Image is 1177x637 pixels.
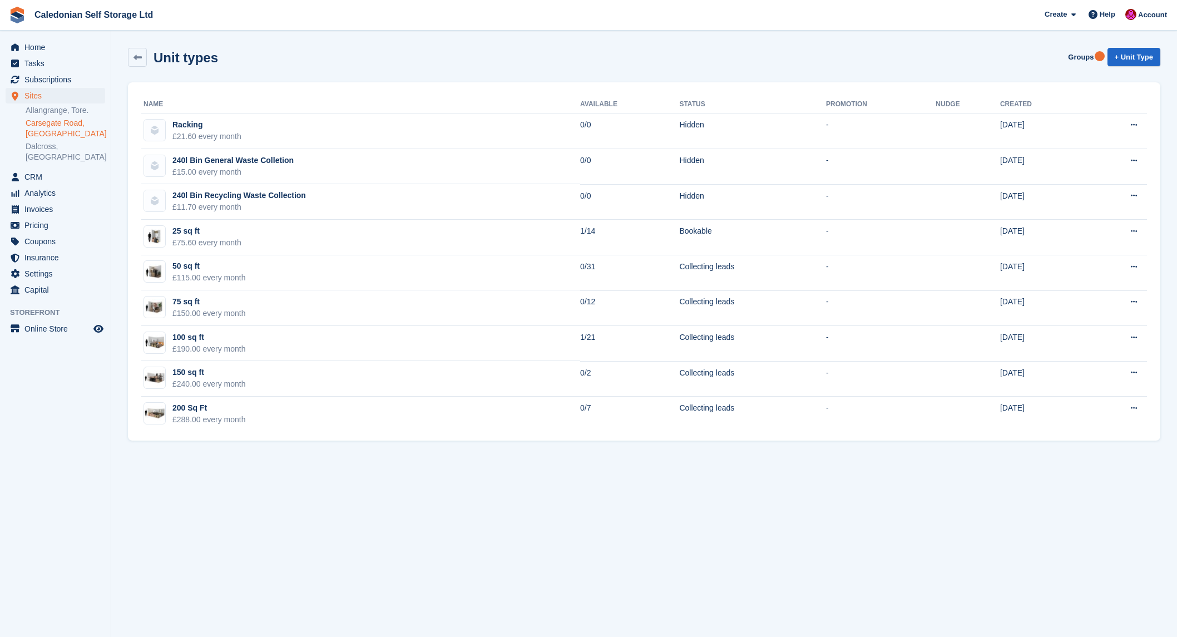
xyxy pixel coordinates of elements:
[1045,9,1067,20] span: Create
[24,88,91,103] span: Sites
[1000,113,1085,149] td: [DATE]
[6,169,105,185] a: menu
[6,39,105,55] a: menu
[580,326,679,362] td: 1/21
[24,218,91,233] span: Pricing
[172,131,241,142] div: £21.60 every month
[826,397,936,432] td: -
[144,334,165,350] img: 100-sqft-unit.jpg
[172,343,246,355] div: £190.00 every month
[1000,220,1085,255] td: [DATE]
[144,299,165,315] img: 64-sqft-unit.jpg
[144,190,165,211] img: blank-unit-type-icon-ffbac7b88ba66c5e286b0e438baccc4b9c83835d4c34f86887a83fc20ec27e7b.svg
[172,414,246,426] div: £288.00 every month
[6,250,105,265] a: menu
[580,113,679,149] td: 0/0
[6,72,105,87] a: menu
[679,113,826,149] td: Hidden
[172,332,246,343] div: 100 sq ft
[172,201,306,213] div: £11.70 every month
[1000,361,1085,397] td: [DATE]
[580,361,679,397] td: 0/2
[1125,9,1136,20] img: Donald Mathieson
[1000,326,1085,362] td: [DATE]
[172,296,246,308] div: 75 sq ft
[6,88,105,103] a: menu
[826,96,936,113] th: Promotion
[1100,9,1115,20] span: Help
[172,402,246,414] div: 200 Sq Ft
[6,201,105,217] a: menu
[679,149,826,185] td: Hidden
[24,39,91,55] span: Home
[144,155,165,176] img: blank-unit-type-icon-ffbac7b88ba66c5e286b0e438baccc4b9c83835d4c34f86887a83fc20ec27e7b.svg
[172,308,246,319] div: £150.00 every month
[172,225,241,237] div: 25 sq ft
[679,361,826,397] td: Collecting leads
[6,266,105,282] a: menu
[580,149,679,185] td: 0/0
[580,290,679,326] td: 0/12
[826,290,936,326] td: -
[24,282,91,298] span: Capital
[172,166,294,178] div: £15.00 every month
[679,397,826,432] td: Collecting leads
[24,266,91,282] span: Settings
[1000,96,1085,113] th: Created
[580,397,679,432] td: 0/7
[172,190,306,201] div: 240l Bin Recycling Waste Collection
[24,201,91,217] span: Invoices
[172,272,246,284] div: £115.00 every month
[6,234,105,249] a: menu
[826,113,936,149] td: -
[144,264,165,280] img: 32-sqft-unit.jpg
[826,149,936,185] td: -
[10,307,111,318] span: Storefront
[826,220,936,255] td: -
[26,105,105,116] a: Allangrange, Tore.
[172,119,241,131] div: Racking
[172,260,246,272] div: 50 sq ft
[1000,149,1085,185] td: [DATE]
[154,50,218,65] h2: Unit types
[1095,51,1105,61] div: Tooltip anchor
[679,290,826,326] td: Collecting leads
[580,96,679,113] th: Available
[24,185,91,201] span: Analytics
[144,229,165,245] img: 15-sqft-unit.jpg
[679,96,826,113] th: Status
[9,7,26,23] img: stora-icon-8386f47178a22dfd0bd8f6a31ec36ba5ce8667c1dd55bd0f319d3a0aa187defe.svg
[6,321,105,337] a: menu
[24,321,91,337] span: Online Store
[1000,290,1085,326] td: [DATE]
[679,220,826,255] td: Bookable
[24,234,91,249] span: Coupons
[92,322,105,335] a: Preview store
[679,255,826,291] td: Collecting leads
[144,405,165,421] img: 200-sqft-unit.jpg
[24,250,91,265] span: Insurance
[6,56,105,71] a: menu
[580,220,679,255] td: 1/14
[1000,255,1085,291] td: [DATE]
[24,169,91,185] span: CRM
[1107,48,1160,66] a: + Unit Type
[24,72,91,87] span: Subscriptions
[936,96,1000,113] th: Nudge
[6,185,105,201] a: menu
[826,255,936,291] td: -
[826,361,936,397] td: -
[826,326,936,362] td: -
[1000,397,1085,432] td: [DATE]
[1064,48,1098,66] a: Groups
[30,6,157,24] a: Caledonian Self Storage Ltd
[26,141,105,162] a: Dalcross, [GEOGRAPHIC_DATA]
[6,282,105,298] a: menu
[580,184,679,220] td: 0/0
[172,378,246,390] div: £240.00 every month
[144,370,165,386] img: 150-sqft-unit.jpg
[26,118,105,139] a: Carsegate Road, [GEOGRAPHIC_DATA]
[1138,9,1167,21] span: Account
[1000,184,1085,220] td: [DATE]
[144,120,165,141] img: blank-unit-type-icon-ffbac7b88ba66c5e286b0e438baccc4b9c83835d4c34f86887a83fc20ec27e7b.svg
